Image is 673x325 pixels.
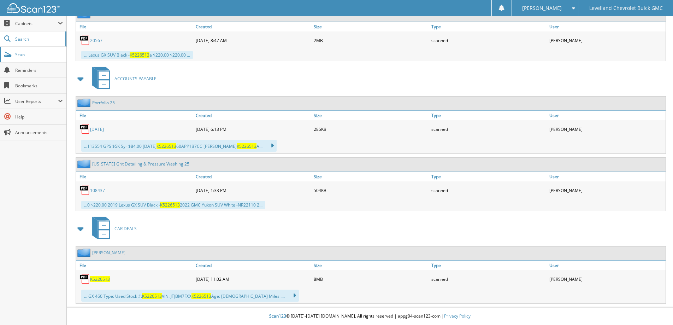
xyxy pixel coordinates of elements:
[430,33,548,47] div: scanned
[548,122,666,136] div: [PERSON_NAME]
[15,114,63,120] span: Help
[92,100,115,106] a: Portfolio 25
[194,272,312,286] div: [DATE] 11:02 AM
[114,226,137,232] span: CAR DEALS
[130,52,149,58] span: K5226513
[194,33,312,47] div: [DATE] 8:47 AM
[67,308,673,325] div: © [DATE]-[DATE] [DOMAIN_NAME]. All rights reserved | appg04-scan123-com |
[430,172,548,181] a: Type
[589,6,663,10] span: Levelland Chevrolet Buick GMC
[430,261,548,270] a: Type
[90,37,102,43] a: 20567
[160,202,180,208] span: K5226513
[81,290,299,302] div: ... GX 460 Type: Used Stock #: VIN: JTJBM7FXX Age: [DEMOGRAPHIC_DATA] Miles ....
[430,122,548,136] div: scanned
[194,122,312,136] div: [DATE] 6:13 PM
[269,313,286,319] span: Scan123
[194,183,312,197] div: [DATE] 1:33 PM
[15,129,63,135] span: Announcements
[548,172,666,181] a: User
[312,111,430,120] a: Size
[77,98,92,107] img: folder2.png
[548,272,666,286] div: [PERSON_NAME]
[194,22,312,31] a: Created
[79,274,90,284] img: PDF.png
[114,76,157,82] span: ACCOUNTS PAYABLE
[548,261,666,270] a: User
[92,250,125,256] a: [PERSON_NAME]
[312,183,430,197] div: 504KB
[142,293,162,299] span: K5226513
[88,65,157,93] a: ACCOUNTS PAYABLE
[76,261,194,270] a: File
[79,185,90,196] img: PDF.png
[430,272,548,286] div: scanned
[79,35,90,46] img: PDF.png
[430,183,548,197] div: scanned
[76,22,194,31] a: File
[157,143,176,149] span: K5226513
[194,111,312,120] a: Created
[15,52,63,58] span: Scan
[548,111,666,120] a: User
[88,215,137,243] a: CAR DEALS
[15,36,62,42] span: Search
[81,51,193,59] div: ... Lexus GX SUV Black - a $220.00 $220.00 ...
[312,261,430,270] a: Size
[92,161,189,167] a: [US_STATE] Grit Detailing & Pressure Washing 25
[90,276,110,282] a: K5226513
[81,201,265,209] div: ...0 $220.00 2019 Lexus GX SUV Black - 2022 GMC Yukon SUV White -NR22110 2...
[15,83,63,89] span: Bookmarks
[90,126,104,132] a: [DATE]
[522,6,562,10] span: [PERSON_NAME]
[76,172,194,181] a: File
[312,272,430,286] div: 8MB
[638,291,673,325] iframe: Chat Widget
[76,111,194,120] a: File
[191,293,211,299] span: K5226513
[194,172,312,181] a: Created
[90,187,105,193] a: 108437
[15,98,58,104] span: User Reports
[444,313,471,319] a: Privacy Policy
[15,67,63,73] span: Reminders
[548,183,666,197] div: [PERSON_NAME]
[237,143,256,149] span: K5226513
[77,159,92,168] img: folder2.png
[548,33,666,47] div: [PERSON_NAME]
[312,172,430,181] a: Size
[548,22,666,31] a: User
[312,122,430,136] div: 285KB
[194,261,312,270] a: Created
[7,3,60,13] img: scan123-logo-white.svg
[430,22,548,31] a: Type
[430,111,548,120] a: Type
[15,21,58,27] span: Cabinets
[312,22,430,31] a: Size
[79,124,90,134] img: PDF.png
[312,33,430,47] div: 2MB
[81,140,277,152] div: ...113554 GPS $5K Syr $84.00 [DATE] 60APP1B7CC [PERSON_NAME] A...
[77,248,92,257] img: folder2.png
